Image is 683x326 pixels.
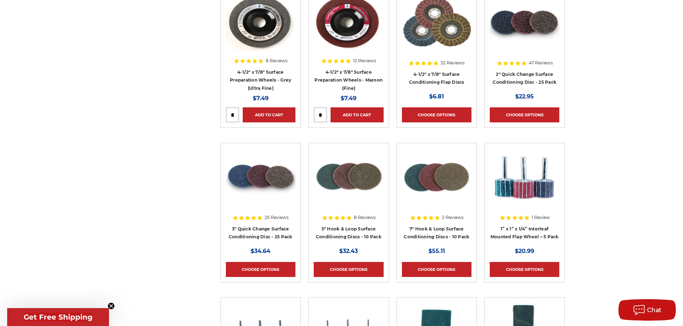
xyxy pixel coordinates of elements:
[230,69,291,91] a: 4-1/2" x 7/8" Surface Preparation Wheels - Grey (Ultra Fine)
[647,307,662,313] span: Chat
[428,248,445,254] span: $55.11
[402,262,471,277] a: Choose Options
[402,107,471,122] a: Choose Options
[253,95,269,102] span: $7.49
[243,107,295,122] a: Add to Cart
[314,69,383,91] a: 4-1/2" x 7/8" Surface Preparation Wheels - Maroon (Fine)
[402,148,471,240] a: 7 inch surface conditioning discs
[490,107,559,122] a: Choose Options
[429,93,444,100] span: $6.81
[314,262,383,277] a: Choose Options
[490,262,559,277] a: Choose Options
[314,148,383,205] img: 5 inch surface conditioning discs
[339,248,358,254] span: $32.43
[515,93,534,100] span: $22.95
[251,248,270,254] span: $34.64
[618,299,676,321] button: Chat
[226,148,295,240] a: 3-inch surface conditioning quick change disc by Black Hawk Abrasives
[7,308,109,326] div: Get Free ShippingClose teaser
[515,248,534,254] span: $20.99
[331,107,383,122] a: Add to Cart
[24,313,93,321] span: Get Free Shipping
[490,148,559,240] a: 1” x 1” x 1/4” Interleaf Mounted Flap Wheel – 5 Pack
[226,262,295,277] a: Choose Options
[341,95,356,102] span: $7.49
[108,302,115,310] button: Close teaser
[226,148,295,205] img: 3-inch surface conditioning quick change disc by Black Hawk Abrasives
[314,148,383,240] a: 5 inch surface conditioning discs
[402,148,471,205] img: 7 inch surface conditioning discs
[490,148,559,205] img: 1” x 1” x 1/4” Interleaf Mounted Flap Wheel – 5 Pack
